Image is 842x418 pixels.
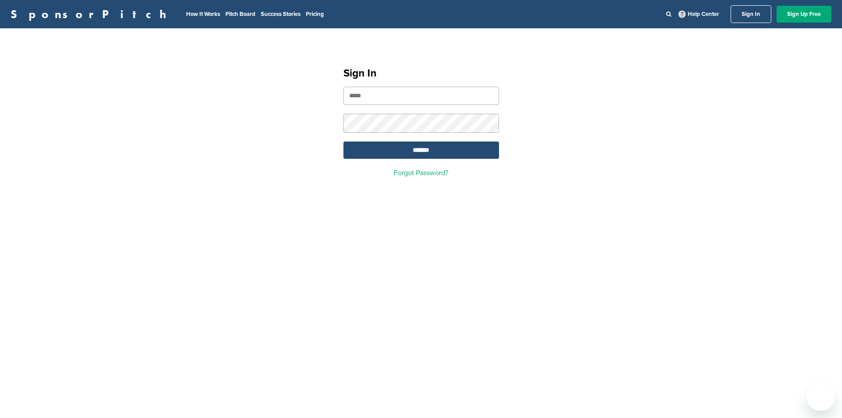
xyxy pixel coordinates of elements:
[777,6,831,23] a: Sign Up Free
[677,9,721,19] a: Help Center
[261,11,301,18] a: Success Stories
[731,5,771,23] a: Sign In
[186,11,220,18] a: How It Works
[394,169,448,177] a: Forgot Password?
[343,65,499,81] h1: Sign In
[306,11,324,18] a: Pricing
[11,8,172,20] a: SponsorPitch
[807,383,835,411] iframe: Button to launch messaging window
[225,11,255,18] a: Pitch Board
